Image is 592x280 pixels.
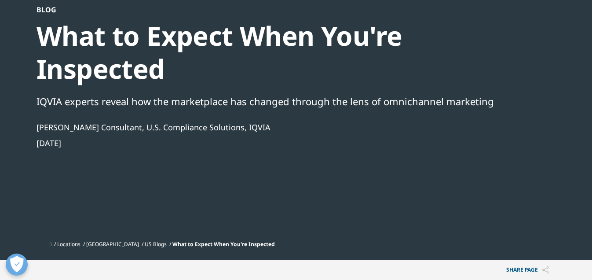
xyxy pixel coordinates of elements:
[37,138,508,148] div: [DATE]
[57,240,80,248] a: Locations
[37,94,508,109] div: IQVIA experts reveal how the marketplace has changed through the lens of omnichannel marketing
[37,19,508,85] div: What to Expect When You're Inspected
[86,240,139,248] a: [GEOGRAPHIC_DATA]
[6,254,28,276] button: Open Preferences
[37,122,508,133] div: [PERSON_NAME] Consultant, U.S. Compliance Solutions, IQVIA
[37,5,508,14] div: Blog
[145,240,167,248] a: US Blogs
[542,266,549,274] img: Share PAGE
[172,240,275,248] span: What to Expect When You're Inspected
